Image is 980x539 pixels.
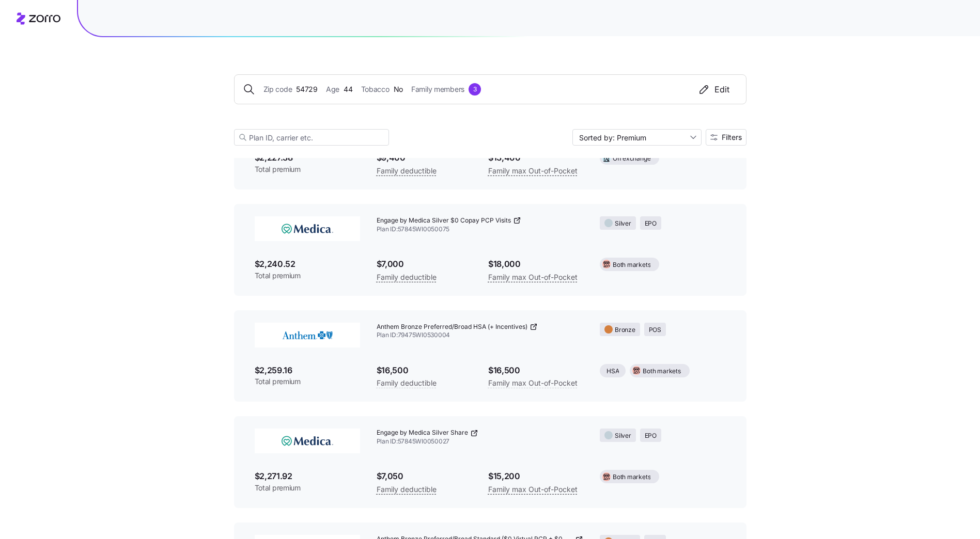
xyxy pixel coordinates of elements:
span: Bronze [615,325,635,335]
button: Filters [706,129,746,146]
span: Family members [411,84,464,95]
span: $16,500 [488,364,583,377]
span: Total premium [255,164,360,175]
span: POS [649,325,661,335]
span: Off exchange [613,154,650,164]
span: 44 [344,84,352,95]
span: $2,259.16 [255,364,360,377]
span: Plan ID: 79475WI0530004 [377,331,584,340]
span: Engage by Medica Silver $0 Copay PCP Visits [377,216,511,225]
span: $18,000 [488,258,583,271]
span: $2,271.92 [255,470,360,483]
span: 54729 [296,84,318,95]
span: Total premium [255,483,360,493]
span: Both markets [643,367,680,376]
div: 3 [469,83,481,96]
span: Plan ID: 57845WI0050027 [377,437,584,446]
span: Total premium [255,376,360,387]
span: Filters [722,134,742,141]
span: Both markets [613,472,650,482]
span: EPO [645,219,657,229]
input: Plan ID, carrier etc. [234,129,389,146]
span: Family max Out-of-Pocket [488,377,578,389]
span: Family max Out-of-Pocket [488,483,578,496]
span: Family max Out-of-Pocket [488,165,578,177]
span: Both markets [613,260,650,270]
span: Zip code [263,84,292,95]
span: Plan ID: 57845WI0050075 [377,225,584,234]
span: Family deductible [377,377,437,389]
span: Tobacco [361,84,390,95]
span: Total premium [255,271,360,281]
span: Family deductible [377,483,437,496]
img: Anthem [255,323,360,347]
span: Silver [615,219,631,229]
span: HSA [606,367,619,376]
span: $7,000 [377,258,472,271]
div: Edit [698,83,729,96]
span: Family deductible [377,165,437,177]
button: Edit [690,83,738,96]
span: No [394,84,403,95]
span: Age [326,84,339,95]
span: Engage by Medica Silver Share [377,429,468,437]
span: Family deductible [377,271,437,283]
span: Family max Out-of-Pocket [488,271,578,283]
span: $16,500 [377,364,472,377]
span: $7,050 [377,470,472,483]
span: $2,240.52 [255,258,360,271]
span: $15,200 [488,470,583,483]
img: Medica [255,216,360,241]
input: Sort by [572,129,702,146]
span: Silver [615,431,631,441]
img: Medica [255,429,360,453]
span: EPO [645,431,657,441]
span: Anthem Bronze Preferred/Broad HSA (+ Incentives) [377,323,527,331]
